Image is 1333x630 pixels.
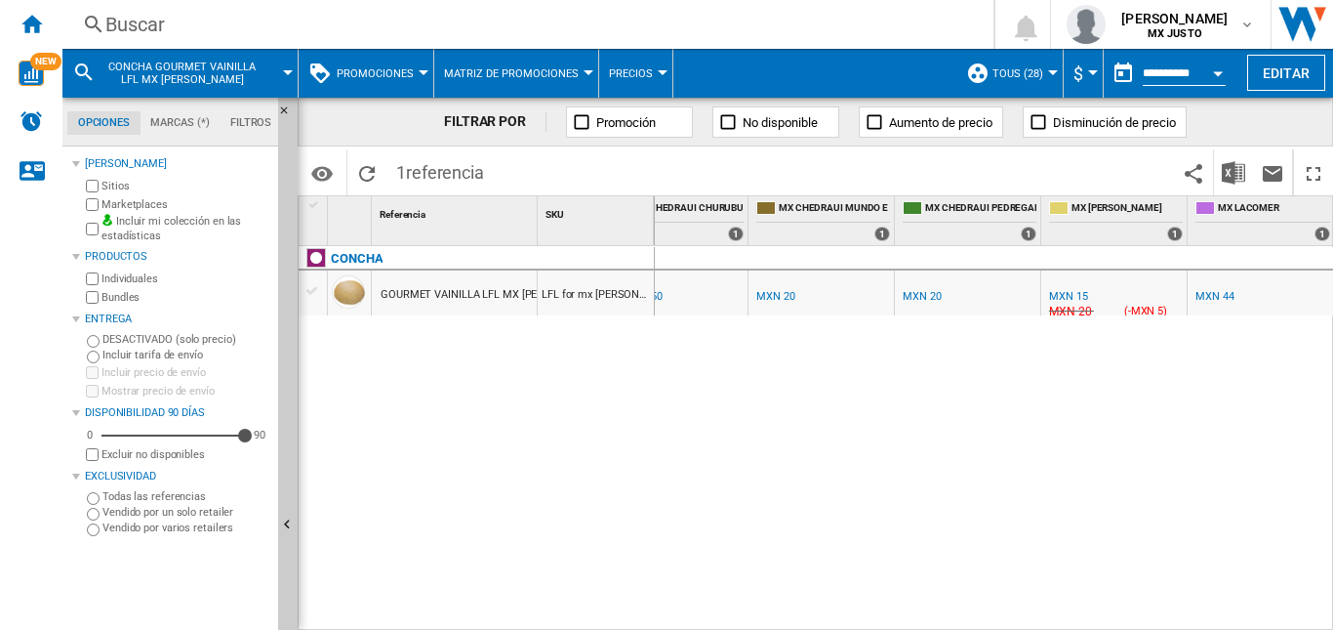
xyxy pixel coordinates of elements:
md-menu: Currency [1064,49,1104,98]
img: excel-24x24.png [1222,161,1245,185]
md-slider: Disponibilidad [101,426,245,445]
input: Bundles [86,291,99,304]
label: Excluir no disponibles [101,447,270,462]
img: mysite-bg-18x18.png [101,214,113,226]
div: 1 offers sold by MX CHEDRAUI PEDREGAL [1021,227,1036,241]
label: Individuales [101,272,270,286]
label: Bundles [101,290,270,305]
div: MX CHEDRAUI PEDREGAL 1 offers sold by MX CHEDRAUI PEDREGAL [899,196,1040,245]
md-tab-item: Opciones [67,111,141,135]
span: MX CHEDRAUI PEDREGAL [925,201,1036,218]
div: TOUS (28) [966,49,1053,98]
button: md-calendar [1104,54,1143,93]
label: Todas las referencias [102,489,270,504]
div: 1 offers sold by MX LACOMER [1314,227,1330,241]
img: profile.jpg [1067,5,1106,44]
button: Promoción [566,106,693,138]
div: 90 [249,428,270,442]
label: Incluir mi colección en las estadísticas [101,214,270,244]
span: CONCHA GOURMET VAINILLA LFL MX JUSTO [103,61,261,86]
div: Precios [609,49,663,98]
label: Marketplaces [101,197,270,212]
span: $ [1073,63,1083,84]
label: Sitios [101,179,270,193]
span: MX CHEDRAUI MUNDO E [779,201,890,218]
input: Incluir mi colección en las estadísticas [86,217,99,241]
label: Incluir tarifa de envío [102,348,270,362]
md-tab-item: Marcas (*) [141,111,221,135]
div: CONCHA GOURMET VAINILLA LFL MX [PERSON_NAME] [72,49,288,98]
img: wise-card.svg [19,61,44,86]
span: No disponible [743,115,818,130]
div: Entrega [85,312,270,327]
span: MX [PERSON_NAME] [1071,201,1183,218]
label: Vendido por un solo retailer [102,505,270,520]
div: Última actualización : martes, 23 de septiembre de 2025 15:01 [1046,302,1091,321]
div: Haga clic para filtrar por esa marca [331,247,383,271]
div: Exclusividad [85,469,270,484]
input: Individuales [86,273,99,285]
div: Buscar [105,11,943,38]
span: Promociones [337,67,414,80]
input: Incluir tarifa de envío [87,351,100,363]
div: Disponibilidad 90 Días [85,405,270,421]
input: Vendido por un solo retailer [87,508,100,521]
div: Última actualización : martes, 23 de septiembre de 2025 15:01 [1049,290,1087,303]
button: Aumento de precio [859,106,1003,138]
label: Incluir precio de envío [101,365,270,380]
div: 1 offers sold by MX CHEDRAUI SAMARA [1167,227,1183,241]
input: Mostrar precio de envío [86,448,99,461]
div: Promociones [308,49,424,98]
div: 1 offers sold by MX CHEDRAUI MUNDO E [874,227,890,241]
md-tab-item: Filtros [220,111,282,135]
button: CONCHA GOURMET VAINILLA LFL MX [PERSON_NAME] [103,49,280,98]
button: TOUS (28) [992,49,1053,98]
div: Sort None [332,196,371,227]
button: No disponible [712,106,839,138]
span: Promoción [596,115,656,130]
input: Marketplaces [86,198,99,211]
button: Disminución de precio [1023,106,1187,138]
input: Sitios [86,180,99,192]
div: LFL for mx [PERSON_NAME] 21904 [538,271,654,315]
div: Sort None [376,196,537,227]
button: Matriz de promociones [444,49,588,98]
button: Recargar [347,149,386,195]
div: 1 offers sold by MX CHEDRAUI CHURUBUSCO [728,227,744,241]
div: Última actualización : martes, 23 de septiembre de 2025 15:01 [903,290,941,303]
div: [PERSON_NAME] [85,156,270,172]
div: Productos [85,249,270,265]
input: Incluir precio de envío [86,366,99,379]
input: DESACTIVADO (solo precio) [87,335,100,348]
button: $ [1073,49,1093,98]
span: MX CHEDRAUI CHURUBUSCO [632,201,744,218]
div: 0 [82,428,98,442]
input: Mostrar precio de envío [86,385,99,398]
input: Vendido por varios retailers [87,524,100,536]
span: Referencia [380,209,425,220]
span: TOUS (28) [992,67,1043,80]
div: Sort None [542,196,654,227]
button: Open calendar [1200,53,1235,88]
div: GOURMET VAINILLA LFL MX [PERSON_NAME] [381,273,603,317]
div: ( ) [1121,302,1170,321]
span: Disminución de precio [1053,115,1176,130]
span: -MXN 5 [1128,305,1163,317]
div: FILTRAR POR [444,112,546,132]
div: MX CHEDRAUI MUNDO E 1 offers sold by MX CHEDRAUI MUNDO E [752,196,894,245]
button: Opciones [303,155,342,190]
button: Descargar en Excel [1214,149,1253,195]
img: alerts-logo.svg [20,109,43,133]
b: MX JUSTO [1148,27,1202,40]
label: Vendido por varios retailers [102,521,270,535]
span: MX LACOMER [1218,201,1330,218]
label: Mostrar precio de envío [101,384,270,399]
button: Compartir este marcador con otros [1174,149,1213,195]
div: SKU Sort None [542,196,654,227]
div: Última actualización : martes, 23 de septiembre de 2025 15:01 [1195,290,1233,303]
span: Aumento de precio [889,115,992,130]
div: MX CHEDRAUI CHURUBUSCO 1 offers sold by MX CHEDRAUI CHURUBUSCO [606,196,747,245]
